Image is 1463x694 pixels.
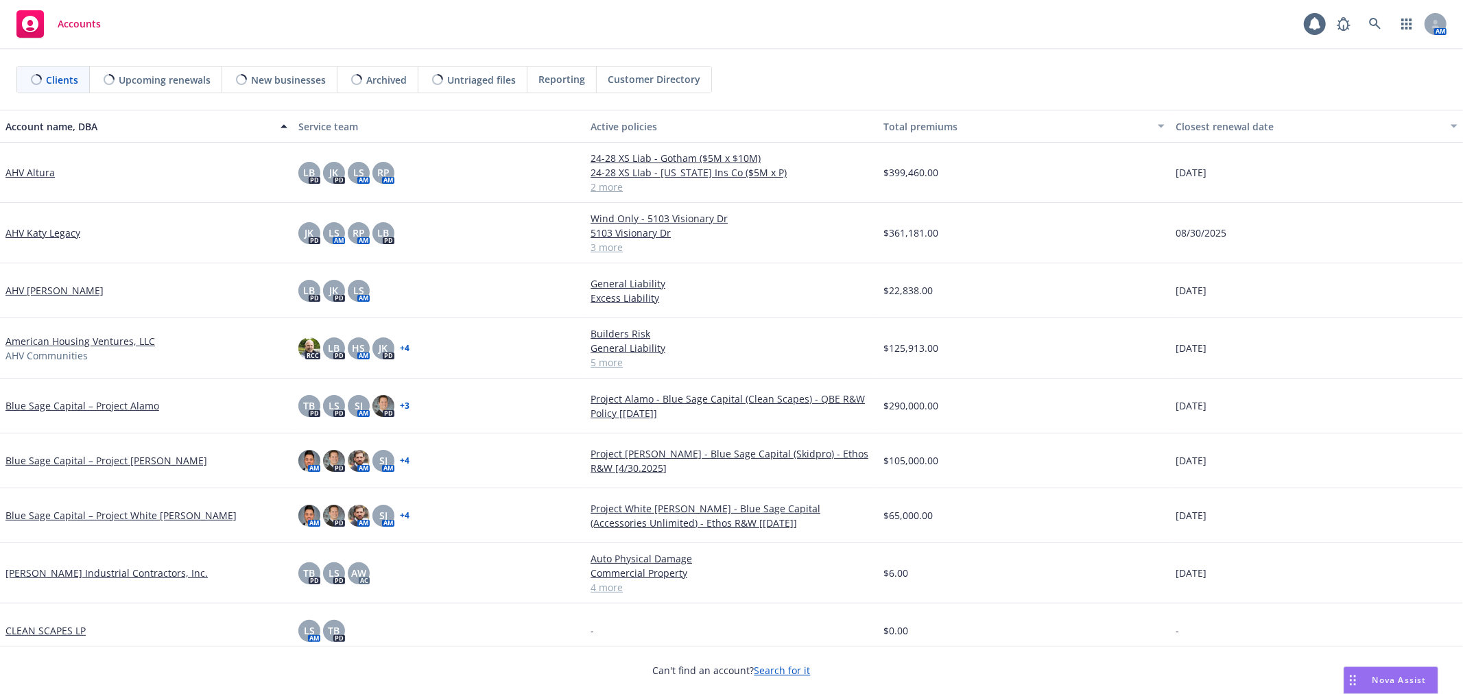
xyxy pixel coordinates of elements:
[366,73,407,87] span: Archived
[591,165,872,180] a: 24-28 XS LIab - [US_STATE] Ins Co ($5M x P)
[328,341,340,355] span: LB
[653,663,811,678] span: Can't find an account?
[5,566,208,580] a: [PERSON_NAME] Industrial Contractors, Inc.
[883,566,908,580] span: $6.00
[293,110,586,143] button: Service team
[591,211,872,226] a: Wind Only - 5103 Visionary Dr
[5,453,207,468] a: Blue Sage Capital – Project [PERSON_NAME]
[883,226,938,240] span: $361,181.00
[591,180,872,194] a: 2 more
[608,72,700,86] span: Customer Directory
[353,226,365,240] span: RP
[5,283,104,298] a: AHV [PERSON_NAME]
[379,453,388,468] span: SJ
[5,226,80,240] a: AHV Katy Legacy
[377,165,390,180] span: RP
[298,450,320,472] img: photo
[323,450,345,472] img: photo
[591,226,872,240] a: 5103 Visionary Dr
[591,151,872,165] a: 24-28 XS Liab - Gotham ($5M x $10M)
[400,457,409,465] a: + 4
[11,5,106,43] a: Accounts
[591,623,594,638] span: -
[377,226,389,240] span: LB
[1393,10,1420,38] a: Switch app
[591,551,872,566] a: Auto Physical Damage
[303,398,315,413] span: TB
[1344,667,1438,694] button: Nova Assist
[355,398,363,413] span: SJ
[1176,226,1226,240] span: 08/30/2025
[251,73,326,87] span: New businesses
[329,283,338,298] span: JK
[298,337,320,359] img: photo
[591,501,872,530] a: Project White [PERSON_NAME] - Blue Sage Capital (Accessories Unlimited) - Ethos R&W [[DATE]]
[1176,508,1206,523] span: [DATE]
[883,623,908,638] span: $0.00
[352,341,365,355] span: HS
[1372,674,1427,686] span: Nova Assist
[1176,283,1206,298] span: [DATE]
[883,453,938,468] span: $105,000.00
[372,395,394,417] img: photo
[538,72,585,86] span: Reporting
[1176,119,1442,134] div: Closest renewal date
[379,508,388,523] span: SJ
[1176,623,1179,638] span: -
[1176,566,1206,580] span: [DATE]
[329,226,340,240] span: LS
[1170,110,1463,143] button: Closest renewal date
[1176,165,1206,180] span: [DATE]
[1176,453,1206,468] span: [DATE]
[5,165,55,180] a: AHV Altura
[591,326,872,341] a: Builders Risk
[400,344,409,352] a: + 4
[353,283,364,298] span: LS
[400,512,409,520] a: + 4
[5,508,237,523] a: Blue Sage Capital – Project White [PERSON_NAME]
[591,240,872,254] a: 3 more
[591,276,872,291] a: General Liability
[400,402,409,410] a: + 3
[591,446,872,475] a: Project [PERSON_NAME] - Blue Sage Capital (Skidpro) - Ethos R&W [4/30.2025]
[591,355,872,370] a: 5 more
[5,623,86,638] a: CLEAN SCAPES LP
[1176,341,1206,355] span: [DATE]
[883,341,938,355] span: $125,913.00
[303,283,315,298] span: LB
[348,450,370,472] img: photo
[329,566,340,580] span: LS
[1330,10,1357,38] a: Report a Bug
[754,664,811,677] a: Search for it
[328,623,340,638] span: TB
[329,165,338,180] span: JK
[323,505,345,527] img: photo
[447,73,516,87] span: Untriaged files
[883,165,938,180] span: $399,460.00
[5,348,88,363] span: AHV Communities
[353,165,364,180] span: LS
[1176,398,1206,413] span: [DATE]
[298,505,320,527] img: photo
[329,398,340,413] span: LS
[591,119,872,134] div: Active policies
[5,119,272,134] div: Account name, DBA
[46,73,78,87] span: Clients
[351,566,366,580] span: AW
[305,226,313,240] span: JK
[58,19,101,29] span: Accounts
[298,119,580,134] div: Service team
[5,334,155,348] a: American Housing Ventures, LLC
[591,580,872,595] a: 4 more
[883,398,938,413] span: $290,000.00
[883,119,1150,134] div: Total premiums
[585,110,878,143] button: Active policies
[119,73,211,87] span: Upcoming renewals
[591,566,872,580] a: Commercial Property
[348,505,370,527] img: photo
